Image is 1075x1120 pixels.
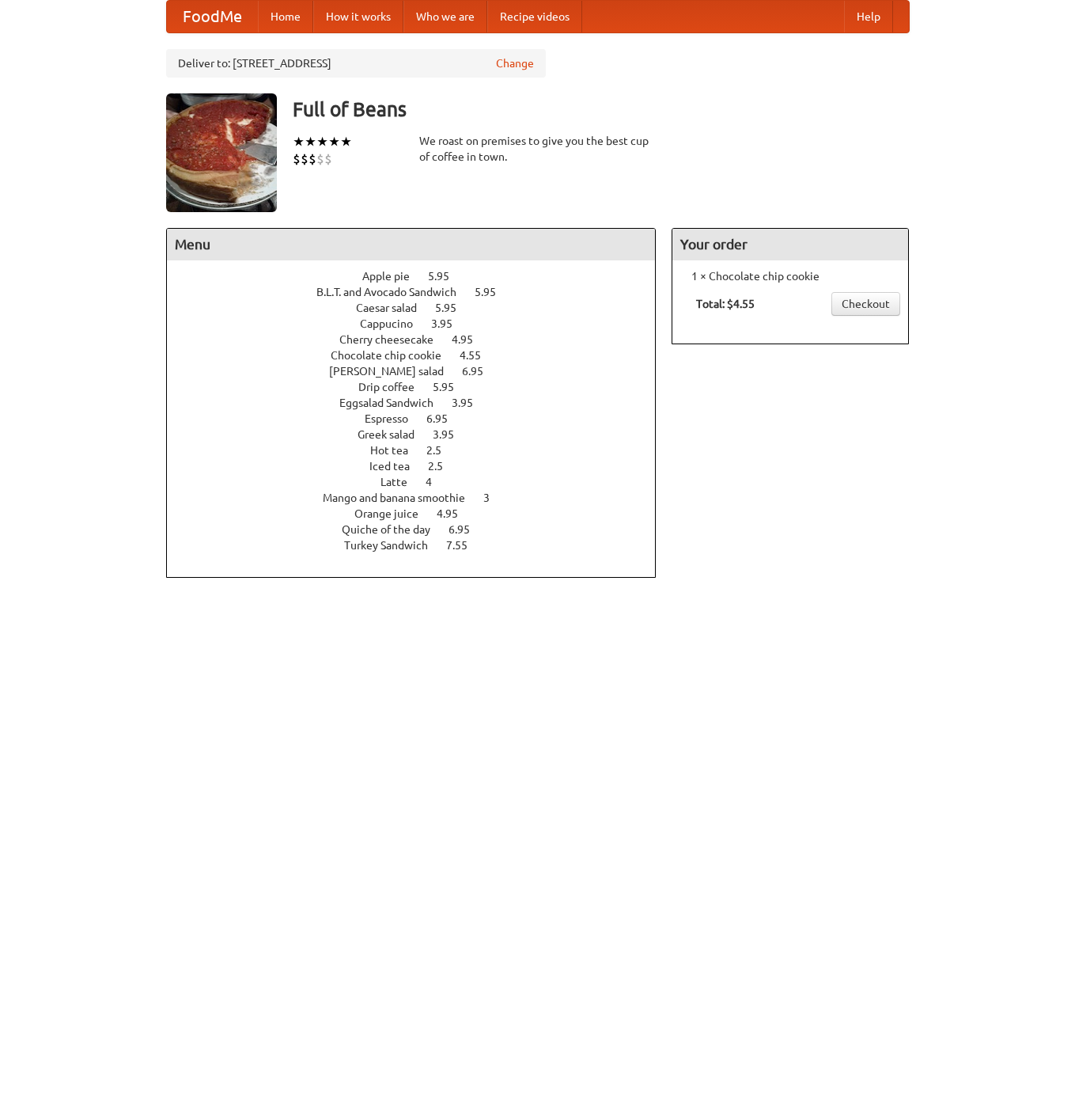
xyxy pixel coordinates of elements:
[365,412,424,425] span: Espresso
[258,1,313,32] a: Home
[358,381,483,393] a: Drip coffee 5.95
[380,476,423,488] span: Latte
[323,492,519,504] a: Mango and banana smoothie 3
[844,1,893,32] a: Help
[369,460,426,473] span: Iced tea
[370,444,471,457] a: Hot tea 2.5
[324,150,332,168] li: $
[339,333,449,346] span: Cherry cheesecake
[428,460,459,473] span: 2.5
[358,428,430,441] span: Greek salad
[696,298,755,310] b: Total: $4.55
[344,539,444,552] span: Turkey Sandwich
[344,539,497,552] a: Turkey Sandwich 7.55
[360,317,429,330] span: Cappucino
[475,286,512,298] span: 5.95
[435,302,472,314] span: 5.95
[449,523,486,536] span: 6.95
[403,1,487,32] a: Who we are
[452,397,489,409] span: 3.95
[680,268,900,284] li: 1 × Chocolate chip cookie
[672,229,908,260] h4: Your order
[426,476,448,488] span: 4
[360,317,482,330] a: Cappucino 3.95
[358,428,483,441] a: Greek salad 3.95
[301,150,308,168] li: $
[328,133,340,150] li: ★
[308,150,316,168] li: $
[316,286,472,298] span: B.L.T. and Avocado Sandwich
[339,397,449,409] span: Eggsalad Sandwich
[305,133,316,150] li: ★
[323,492,481,504] span: Mango and banana smoothie
[358,381,430,393] span: Drip coffee
[460,349,497,362] span: 4.55
[496,55,534,71] a: Change
[167,229,656,260] h4: Menu
[369,460,472,473] a: Iced tea 2.5
[433,428,470,441] span: 3.95
[167,1,258,32] a: FoodMe
[316,150,324,168] li: $
[356,302,486,314] a: Caesar salad 5.95
[166,93,277,212] img: angular.jpg
[316,286,525,298] a: B.L.T. and Avocado Sandwich 5.95
[316,133,328,150] li: ★
[340,133,352,150] li: ★
[437,507,474,520] span: 4.95
[331,349,510,362] a: Chocolate chip cookie 4.55
[339,397,502,409] a: Eggsalad Sandwich 3.95
[362,270,426,283] span: Apple pie
[831,292,900,316] a: Checkout
[356,302,433,314] span: Caesar salad
[380,476,461,488] a: Latte 4
[446,539,483,552] span: 7.55
[329,365,460,378] span: [PERSON_NAME] salad
[293,93,910,125] h3: Full of Beans
[452,333,489,346] span: 4.95
[329,365,513,378] a: [PERSON_NAME] salad 6.95
[462,365,499,378] span: 6.95
[293,133,305,150] li: ★
[342,523,446,536] span: Quiche of the day
[362,270,479,283] a: Apple pie 5.95
[426,412,464,425] span: 6.95
[428,270,465,283] span: 5.95
[365,412,477,425] a: Espresso 6.95
[342,523,499,536] a: Quiche of the day 6.95
[166,49,546,78] div: Deliver to: [STREET_ADDRESS]
[426,444,457,457] span: 2.5
[370,444,424,457] span: Hot tea
[431,317,468,330] span: 3.95
[354,507,434,520] span: Orange juice
[419,133,657,165] div: We roast on premises to give you the best cup of coffee in town.
[293,150,301,168] li: $
[487,1,582,32] a: Recipe videos
[339,333,502,346] a: Cherry cheesecake 4.95
[331,349,457,362] span: Chocolate chip cookie
[313,1,403,32] a: How it works
[483,492,505,504] span: 3
[354,507,487,520] a: Orange juice 4.95
[433,381,470,393] span: 5.95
